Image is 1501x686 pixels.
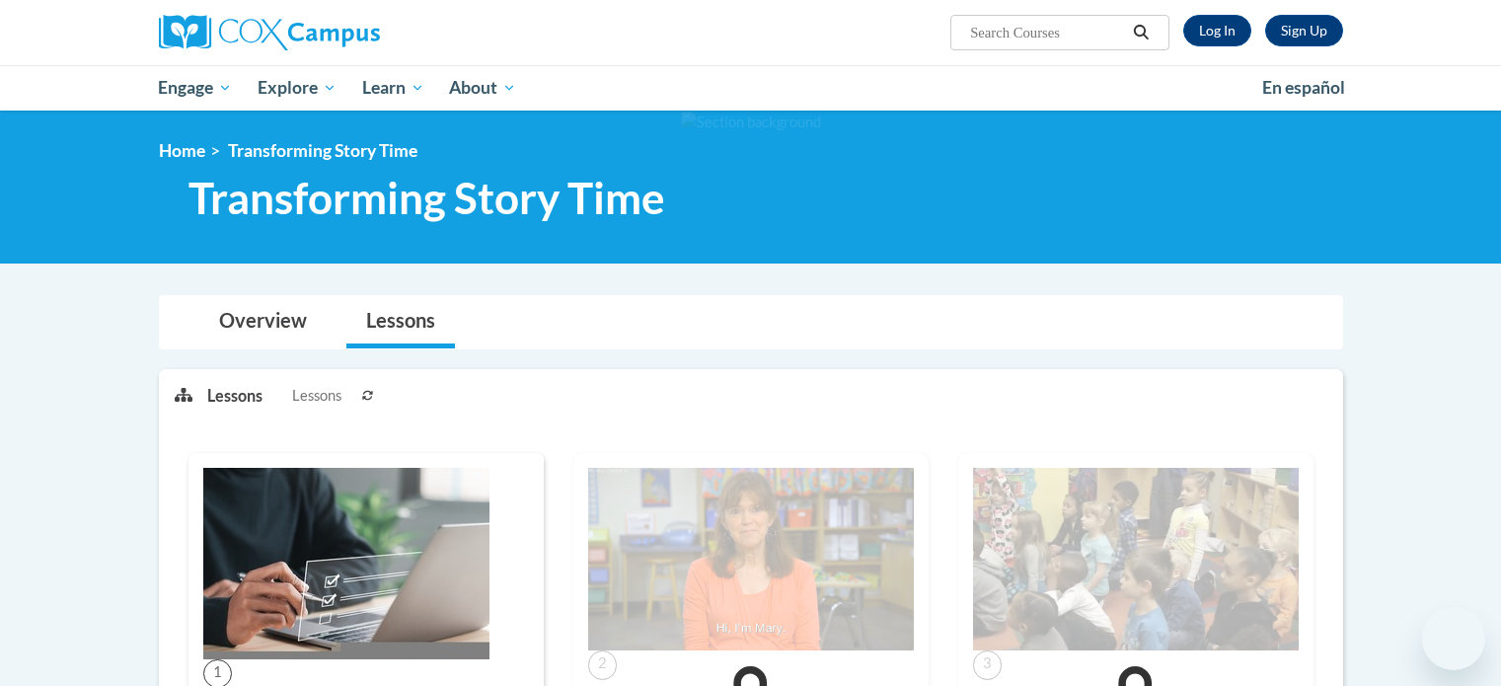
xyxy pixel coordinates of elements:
[346,296,455,348] a: Lessons
[207,385,263,407] p: Lessons
[159,15,534,50] a: Cox Campus
[228,140,417,161] span: Transforming Story Time
[588,468,914,651] img: Course Image
[1183,15,1251,46] a: Log In
[1126,21,1156,44] button: Search
[146,65,246,111] a: Engage
[188,172,665,224] span: Transforming Story Time
[1265,15,1343,46] a: Register
[449,76,516,100] span: About
[158,76,232,100] span: Engage
[362,76,424,100] span: Learn
[973,468,1299,651] img: Course Image
[129,65,1373,111] div: Main menu
[681,112,821,133] img: Section background
[349,65,437,111] a: Learn
[588,650,617,679] span: 2
[159,140,205,161] a: Home
[292,385,341,407] span: Lessons
[245,65,349,111] a: Explore
[973,650,1002,679] span: 3
[1249,67,1358,109] a: En español
[436,65,529,111] a: About
[258,76,337,100] span: Explore
[203,468,489,659] img: Course Image
[968,21,1126,44] input: Search Courses
[199,296,327,348] a: Overview
[159,15,380,50] img: Cox Campus
[1422,607,1485,670] iframe: Button to launch messaging window
[1262,77,1345,98] span: En español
